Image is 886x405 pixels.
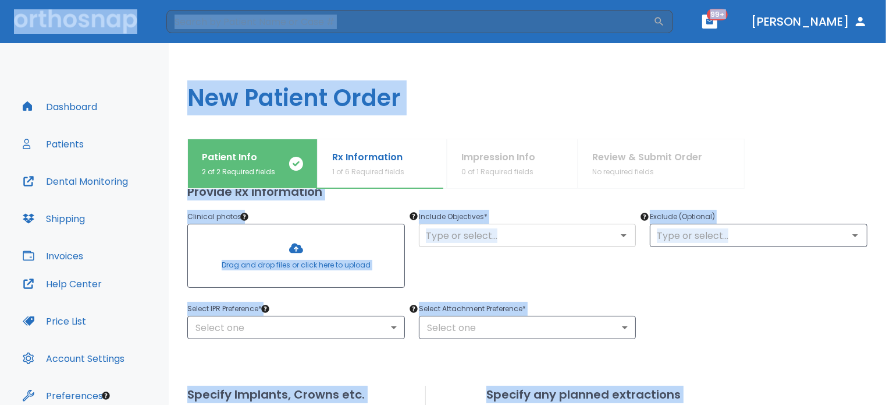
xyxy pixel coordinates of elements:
p: Patient Info [202,150,275,164]
div: Tooltip anchor [408,211,419,221]
button: Invoices [16,242,90,270]
p: Select Attachment Preference * [419,302,636,316]
button: Price List [16,307,93,335]
div: Tooltip anchor [101,390,111,401]
h2: Specify Implants, Crowns etc. [187,386,365,403]
div: Tooltip anchor [639,212,650,222]
button: [PERSON_NAME] [746,11,872,32]
h2: Specify any planned extractions [486,386,681,403]
p: 1 of 6 Required fields [332,167,404,177]
button: Open [615,227,632,244]
p: Clinical photos * [187,210,405,224]
input: Type or select... [422,227,633,244]
button: Help Center [16,270,109,298]
h2: Provide Rx information [187,183,867,200]
button: Patients [16,130,91,158]
p: Select IPR Preference * [187,302,405,316]
div: Tooltip anchor [260,304,271,314]
button: Dashboard [16,93,104,121]
button: Account Settings [16,344,131,372]
button: Dental Monitoring [16,167,135,195]
input: Search by Patient Name or Case # [166,10,653,33]
div: Tooltip anchor [239,212,250,222]
p: 2 of 2 Required fields [202,167,275,177]
p: Exclude (Optional) [650,210,867,224]
input: Type or select... [653,227,864,244]
h1: New Patient Order [169,43,886,139]
div: Select one [419,316,636,339]
p: Include Objectives * [419,210,636,224]
button: Open [847,227,863,244]
div: Tooltip anchor [408,304,419,314]
p: Rx Information [332,150,404,164]
img: Orthosnap [14,9,137,33]
span: 99+ [707,9,728,20]
button: Shipping [16,205,92,233]
div: Select one [187,316,405,339]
